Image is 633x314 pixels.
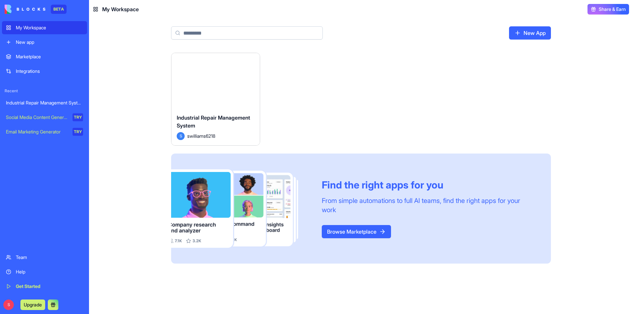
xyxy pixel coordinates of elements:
div: Get Started [16,283,83,290]
a: Integrations [2,65,87,78]
button: Upgrade [20,300,45,310]
a: Upgrade [20,301,45,308]
a: Get Started [2,280,87,293]
div: My Workspace [16,24,83,31]
span: S [177,132,185,140]
a: Help [2,265,87,278]
div: New app [16,39,83,45]
a: Team [2,251,87,264]
a: New App [509,26,551,40]
a: Marketplace [2,50,87,63]
span: Industrial Repair Management System [177,114,250,129]
button: Share & Earn [588,4,629,14]
div: BETA [51,5,67,14]
span: My Workspace [102,5,139,13]
div: Marketplace [16,53,83,60]
div: TRY [73,128,83,136]
a: Industrial Repair Management System [2,96,87,109]
img: Frame_181_egmpey.png [171,169,311,248]
a: Social Media Content GeneratorTRY [2,111,87,124]
a: Industrial Repair Management SystemSswilliams6218 [171,53,260,146]
a: Browse Marketplace [322,225,391,238]
span: Share & Earn [599,6,626,13]
a: My Workspace [2,21,87,34]
div: Help [16,269,83,275]
a: New app [2,36,87,49]
a: Email Marketing GeneratorTRY [2,125,87,138]
a: BETA [5,5,67,14]
span: swilliams6218 [187,132,215,139]
span: Recent [2,88,87,94]
div: Industrial Repair Management System [6,100,83,106]
div: From simple automations to full AI teams, find the right apps for your work [322,196,535,214]
div: TRY [73,113,83,121]
div: Team [16,254,83,261]
div: Integrations [16,68,83,74]
div: Find the right apps for you [322,179,535,191]
img: logo [5,5,45,14]
span: S [3,300,14,310]
div: Email Marketing Generator [6,128,68,135]
div: Social Media Content Generator [6,114,68,121]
